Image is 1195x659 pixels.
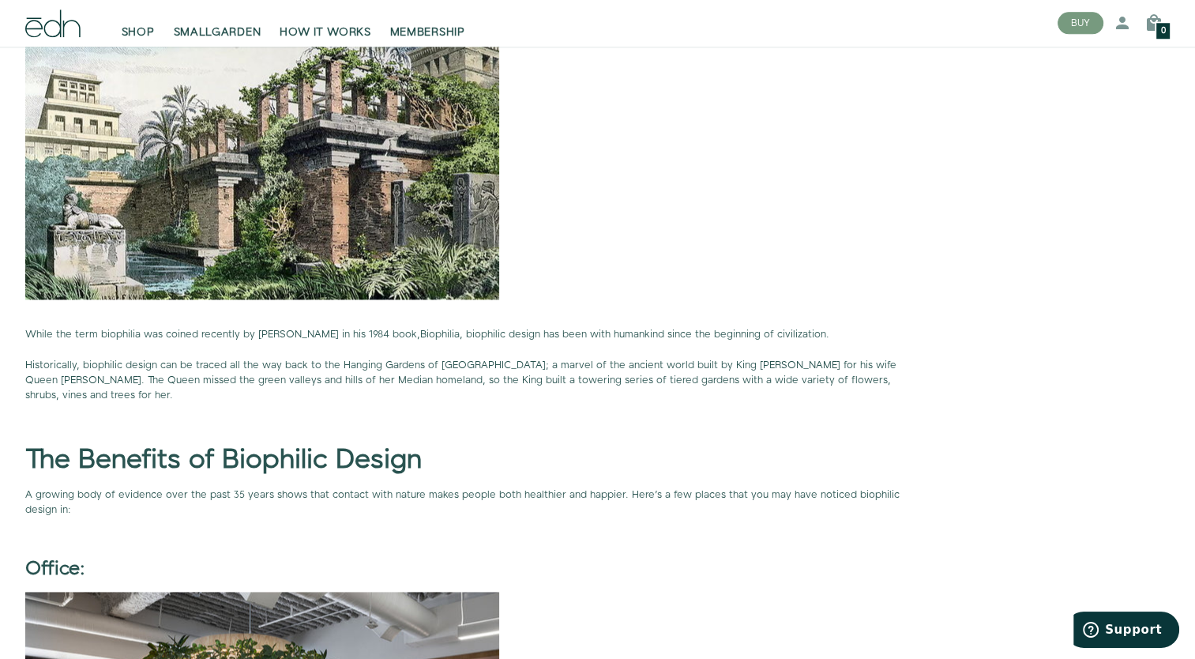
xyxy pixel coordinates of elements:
[270,6,380,41] a: HOW IT WORKS
[164,6,271,41] a: SMALLGARDEN
[174,25,261,41] span: SMALLGARDEN
[381,6,475,41] a: MEMBERSHIP
[122,25,155,41] span: SHOP
[1058,13,1103,35] button: BUY
[1161,28,1166,36] span: 0
[25,441,422,479] b: The Benefits of Biophilic Design
[1073,612,1179,651] iframe: Opens a widget where you can find more information
[112,6,164,41] a: SHOP
[25,555,85,582] b: Office:
[280,25,370,41] span: HOW IT WORKS
[460,327,829,341] span: , biophilic design has been with humankind since the beginning of civilization.
[390,25,465,41] span: MEMBERSHIP
[25,358,896,402] span: Historically, biophilic design can be traced all the way back to the Hanging Gardens of [GEOGRAPH...
[25,488,900,517] strong: A growing body of evidence over the past 35 years shows that contact with nature makes people bot...
[25,327,420,341] span: While the term biophilia was coined recently by [PERSON_NAME] in his 1984 book,
[420,327,460,341] span: Biophilia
